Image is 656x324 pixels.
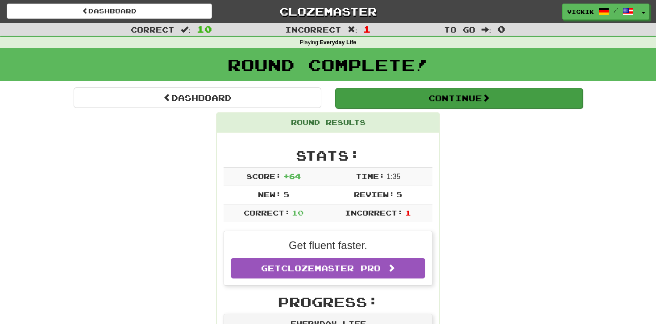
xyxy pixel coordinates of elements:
span: 1 [405,208,411,217]
a: Dashboard [7,4,212,19]
span: Score: [246,172,281,180]
span: : [482,26,491,33]
span: : [181,26,191,33]
p: Get fluent faster. [231,238,425,253]
strong: Everyday Life [320,39,356,46]
button: Continue [335,88,583,108]
a: vickik / [562,4,638,20]
span: 0 [498,24,505,34]
a: Clozemaster [225,4,431,19]
span: Incorrect [285,25,341,34]
span: 5 [396,190,402,199]
span: To go [444,25,475,34]
span: Incorrect: [345,208,403,217]
span: 10 [292,208,303,217]
a: Dashboard [74,87,321,108]
h2: Progress: [224,295,432,309]
span: New: [258,190,281,199]
span: vickik [567,8,594,16]
span: Time: [356,172,385,180]
span: Clozemaster Pro [281,263,381,273]
span: 1 [363,24,371,34]
span: / [614,7,618,13]
span: 5 [283,190,289,199]
span: Correct: [244,208,290,217]
h2: Stats: [224,148,432,163]
a: GetClozemaster Pro [231,258,425,278]
span: Review: [354,190,394,199]
span: Correct [131,25,174,34]
span: + 64 [283,172,301,180]
span: 10 [197,24,212,34]
span: : [348,26,357,33]
span: 1 : 35 [386,173,400,180]
h1: Round Complete! [3,56,653,74]
div: Round Results [217,113,439,133]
